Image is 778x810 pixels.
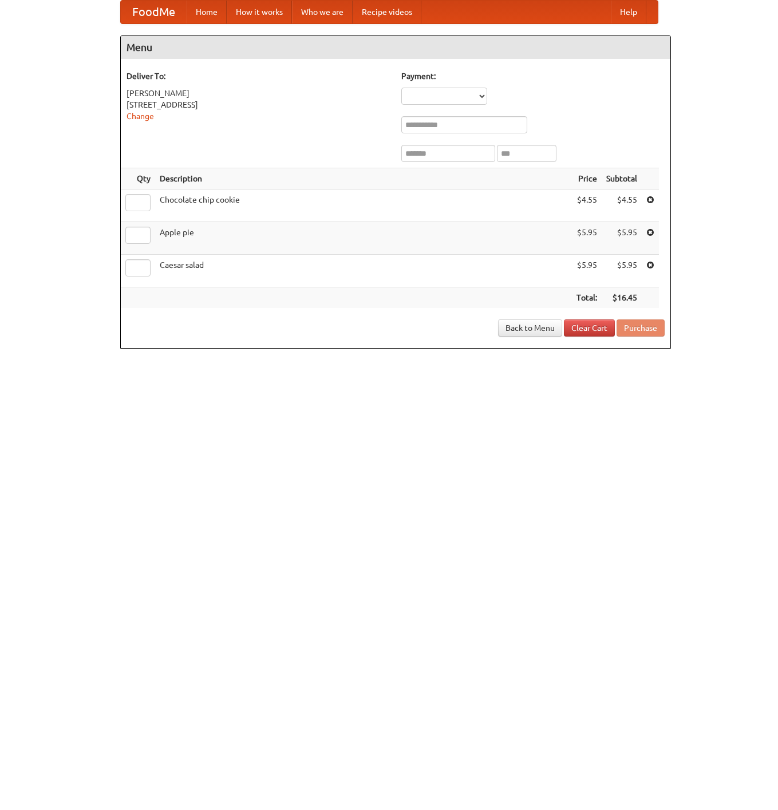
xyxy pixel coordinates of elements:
[401,70,665,82] h5: Payment:
[617,319,665,337] button: Purchase
[572,222,602,255] td: $5.95
[155,168,572,189] th: Description
[572,287,602,309] th: Total:
[564,319,615,337] a: Clear Cart
[292,1,353,23] a: Who we are
[602,287,642,309] th: $16.45
[121,36,670,59] h4: Menu
[227,1,292,23] a: How it works
[127,112,154,121] a: Change
[187,1,227,23] a: Home
[498,319,562,337] a: Back to Menu
[155,255,572,287] td: Caesar salad
[572,189,602,222] td: $4.55
[353,1,421,23] a: Recipe videos
[127,99,390,110] div: [STREET_ADDRESS]
[127,88,390,99] div: [PERSON_NAME]
[572,255,602,287] td: $5.95
[602,222,642,255] td: $5.95
[602,189,642,222] td: $4.55
[121,168,155,189] th: Qty
[155,189,572,222] td: Chocolate chip cookie
[572,168,602,189] th: Price
[121,1,187,23] a: FoodMe
[611,1,646,23] a: Help
[602,255,642,287] td: $5.95
[155,222,572,255] td: Apple pie
[127,70,390,82] h5: Deliver To:
[602,168,642,189] th: Subtotal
